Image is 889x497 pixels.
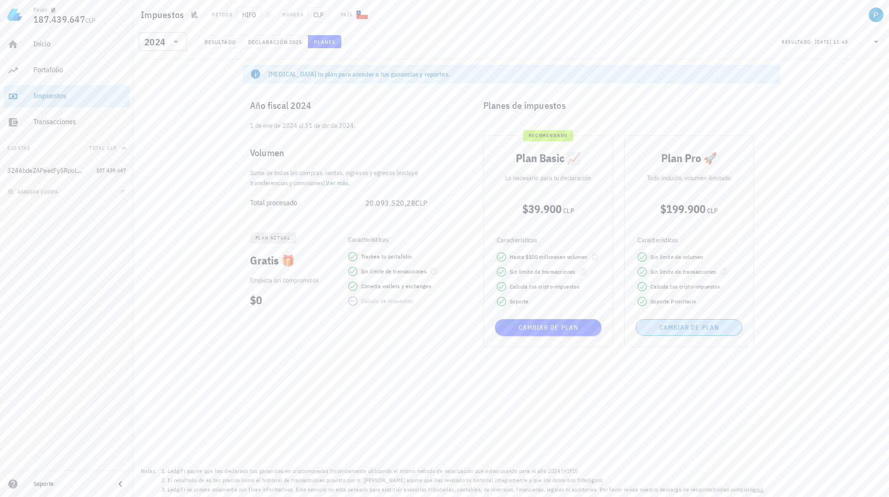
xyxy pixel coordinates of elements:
a: Inicio [4,33,130,56]
span: 187.439.647 [33,13,85,25]
button: Cambiar de plan [495,319,601,336]
span: Soporte Prioritario [651,297,696,306]
span: 20.093.520,28 [365,198,416,208]
div: País [341,11,353,19]
div: 1 de ene de 2024 al 31 de dic de 2024. [243,120,446,138]
button: Declaración 2025 [242,35,308,48]
span: Soporte [510,297,529,306]
a: Transacciones [4,111,130,133]
button: agregar cuenta [6,187,63,196]
div: Planes de impuestos [476,91,780,120]
div: Soporte [33,480,107,488]
h1: Impuestos [141,7,188,22]
div: Suma de todas las compras, ventas, ingresos y egresos (excluye transferencias y comisiones). . [243,168,446,188]
span: Planes [313,38,336,45]
span: 187.439.647 [96,167,126,174]
a: Portafolio [4,59,130,82]
span: recomendado [529,130,568,141]
span: HIFO [236,7,262,22]
div: Portafolio [33,65,126,74]
img: LedgiFi [7,7,22,22]
div: Paulo [33,6,47,13]
span: Cambiar de plan [640,323,738,332]
div: 2024 [139,32,187,51]
span: CLP [415,198,428,208]
div: [DATE] 11:40 [815,38,848,47]
span: Hasta $ en volumen [510,252,588,262]
div: Transacciones [33,117,126,126]
div: Impuestos [33,91,126,100]
span: Sin límite de volumen [651,252,703,262]
span: Plan Basic 📈 [516,151,581,165]
li: LedgiFi asume que has declarado tus ganancias en criptomonedas históricamente utilizando el mismo... [168,466,765,476]
span: 100 millones [529,253,560,260]
div: Cálculo de impuestos [361,296,413,306]
div: 2024 [144,38,165,47]
span: Plan Pro 🚀 [661,151,717,165]
span: Trackea tu portafolio [361,252,412,261]
div: Total procesado [250,198,365,207]
span: Sin límite de transacciones [651,267,716,277]
span: Declaración [248,38,288,45]
button: CuentasTotal CLP [4,137,130,159]
div: CL-icon [357,9,368,20]
a: aquí [753,486,764,493]
button: Cambiar de plan [636,319,742,336]
div: Método [212,11,232,19]
footer: Notas: [133,464,889,497]
span: Sin límite de transacciones [361,267,427,276]
span: $0 [250,293,262,308]
div: Resultado: [782,36,815,48]
span: Sin límite de transacciones [510,267,576,277]
li: El resultado de es tan preciso como el historial de transacciones provisto por ti. [PERSON_NAME] ... [168,476,765,485]
span: 2025 [288,38,302,45]
a: 3246bdeZAPeedFy5RpoLkzyGGWfoyfA5M6 187.439.647 [4,159,130,182]
span: CLP [85,16,96,25]
span: plan actual [256,233,291,244]
div: Moneda [282,11,304,19]
span: Gratis 🎁 [250,253,295,268]
span: [MEDICAL_DATA] tu plan para acceder a tus ganancias y reportes. [269,70,451,78]
div: avatar [869,7,883,22]
a: Ver más [326,179,348,187]
span: CLP [707,207,718,215]
p: Todo incluido, volumen ilimitado [632,173,746,183]
span: Total CLP [89,145,117,151]
div: 3246bdeZAPeedFy5RpoLkzyGGWfoyfA5M6 [7,167,83,175]
div: Volumen [243,138,446,168]
span: agregar cuenta [10,189,58,195]
span: CLP [563,207,574,215]
button: Planes [308,35,342,48]
a: Impuestos [4,85,130,107]
div: Año fiscal 2024 [243,91,446,120]
span: Calcula tus cripto-impuestos [651,282,720,291]
span: Cambiar de plan [499,323,598,332]
p: Lo necesario para tu declaración [491,173,605,183]
span: $39.900 [522,201,562,216]
span: CLP [307,7,330,22]
p: Empieza sin compromisos [250,275,335,285]
li: LedgiFi se provee solamente con fines informativos. Este servicio no esta pensado para sustituir ... [168,485,765,494]
span: Resultado [204,38,236,45]
span: Calcula tus cripto-impuestos [510,282,579,291]
button: Resultado [198,35,242,48]
span: Conecta wallets y exchanges [361,282,432,291]
span: $199.900 [660,201,706,216]
div: Inicio [33,39,126,48]
div: Resultado:[DATE] 11:40 [776,33,887,50]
